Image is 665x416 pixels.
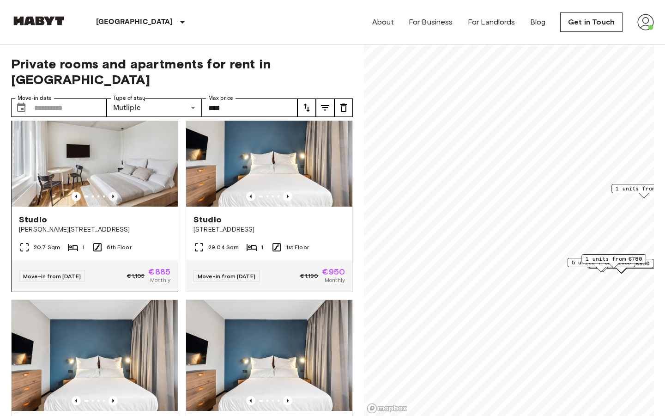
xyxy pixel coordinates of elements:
[325,276,345,284] span: Monthly
[11,95,178,292] a: Marketing picture of unit DE-01-186-628-01Previous imagePrevious imageStudio[PERSON_NAME][STREET_...
[246,396,255,405] button: Previous image
[198,273,255,280] span: Move-in from [DATE]
[113,94,145,102] label: Type of stay
[107,98,202,117] div: Mutliple
[193,225,345,234] span: [STREET_ADDRESS]
[261,243,263,251] span: 1
[148,268,170,276] span: €885
[12,300,178,411] img: Marketing picture of unit DE-01-481-218-01
[23,273,81,280] span: Move-in from [DATE]
[286,243,309,251] span: 1st Floor
[72,192,81,201] button: Previous image
[246,192,255,201] button: Previous image
[82,243,85,251] span: 1
[193,214,222,225] span: Studio
[283,396,292,405] button: Previous image
[19,225,170,234] span: [PERSON_NAME][STREET_ADDRESS]
[109,192,118,201] button: Previous image
[109,396,118,405] button: Previous image
[18,94,52,102] label: Move-in date
[568,258,635,272] div: Map marker
[297,98,316,117] button: tune
[186,96,352,207] img: Marketing picture of unit DE-01-482-104-01
[127,272,145,280] span: €1,105
[19,214,47,225] span: Studio
[372,17,394,28] a: About
[468,17,515,28] a: For Landlords
[409,17,453,28] a: For Business
[150,276,170,284] span: Monthly
[322,268,345,276] span: €950
[96,17,173,28] p: [GEOGRAPHIC_DATA]
[34,243,60,251] span: 20.7 Sqm
[107,243,131,251] span: 6th Floor
[300,272,318,280] span: €1,190
[12,96,178,207] img: Marketing picture of unit DE-01-186-628-01
[637,14,654,31] img: avatar
[186,95,353,292] a: Marketing picture of unit DE-01-482-104-01Previous imagePrevious imageStudio[STREET_ADDRESS]29.04...
[11,16,66,25] img: Habyt
[560,12,623,32] a: Get in Touch
[572,258,631,267] span: 5 units from €1085
[530,17,546,28] a: Blog
[11,56,353,87] span: Private rooms and apartments for rent in [GEOGRAPHIC_DATA]
[12,98,30,117] button: Choose date
[593,259,649,268] span: 6 units from €950
[316,98,334,117] button: tune
[208,94,233,102] label: Max price
[186,300,352,411] img: Marketing picture of unit DE-01-480-216-01
[586,255,642,263] span: 1 units from €780
[334,98,353,117] button: tune
[581,254,646,269] div: Map marker
[367,403,407,414] a: Mapbox logo
[208,243,239,251] span: 29.04 Sqm
[283,192,292,201] button: Previous image
[72,396,81,405] button: Previous image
